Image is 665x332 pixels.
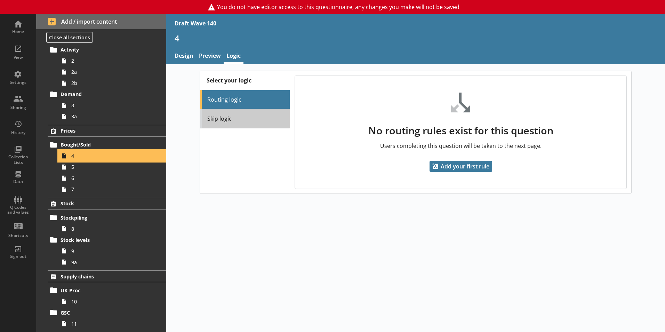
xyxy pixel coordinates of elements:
[61,141,146,148] span: Bought/Sold
[6,55,30,60] div: View
[48,270,166,282] a: Supply chains
[48,198,166,210] a: Stock
[51,44,166,89] li: Activity22a2b
[175,19,216,27] div: Draft Wave 140
[46,32,93,43] button: Close all sections
[61,46,146,53] span: Activity
[61,309,146,316] span: GSC
[61,237,146,243] span: Stock levels
[58,296,166,307] a: 10
[61,273,146,280] span: Supply chains
[6,105,30,110] div: Sharing
[71,321,149,327] span: 11
[71,259,149,266] span: 9a
[48,212,166,223] a: Stockpiling
[71,164,149,170] span: 5
[58,173,166,184] a: 6
[71,57,149,64] span: 2
[48,44,166,55] a: Activity
[6,29,30,34] div: Home
[58,55,166,66] a: 2
[48,285,166,296] a: UK Proc
[36,125,166,195] li: PricesBought/Sold4567
[71,102,149,109] span: 3
[6,154,30,165] div: Collection Lists
[71,80,149,86] span: 2b
[58,223,166,234] a: 8
[71,248,149,254] span: 9
[51,212,166,234] li: Stockpiling8
[295,124,626,137] h2: No routing rules exist for this question
[71,69,149,75] span: 2a
[6,80,30,85] div: Settings
[175,33,657,44] h1: 4
[61,287,146,294] span: UK Proc
[58,111,166,122] a: 3a
[48,234,166,245] a: Stock levels
[58,184,166,195] a: 7
[71,113,149,120] span: 3a
[295,142,626,150] p: Users completing this question will be taken to the next page.
[61,91,146,97] span: Demand
[48,89,166,100] a: Demand
[61,127,146,134] span: Prices
[51,89,166,122] li: Demand33a
[36,14,166,29] button: Add / import content
[6,130,30,135] div: History
[58,318,166,329] a: 11
[36,30,166,122] li: TurnoverActivity22a2bDemand33a
[71,175,149,181] span: 6
[71,186,149,192] span: 7
[48,307,166,318] a: GSC
[61,200,146,207] span: Stock
[58,245,166,256] a: 9
[36,198,166,268] li: StockStockpiling8Stock levels99a
[51,285,166,307] li: UK Proc10
[58,150,166,161] a: 4
[430,161,492,172] button: Add your first rule
[58,78,166,89] a: 2b
[58,256,166,268] a: 9a
[71,226,149,232] span: 8
[172,49,196,64] a: Design
[196,49,224,64] a: Preview
[6,233,30,238] div: Shortcuts
[48,139,166,150] a: Bought/Sold
[61,214,146,221] span: Stockpiling
[48,125,166,137] a: Prices
[51,139,166,195] li: Bought/Sold4567
[48,18,155,25] span: Add / import content
[6,205,30,215] div: Q Codes and values
[6,254,30,259] div: Sign out
[6,179,30,184] div: Data
[71,298,149,305] span: 10
[71,152,149,159] span: 4
[58,161,166,173] a: 5
[200,71,290,90] div: Select your logic
[51,234,166,268] li: Stock levels99a
[58,66,166,78] a: 2a
[224,49,243,64] a: Logic
[58,100,166,111] a: 3
[200,109,290,128] a: Skip logic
